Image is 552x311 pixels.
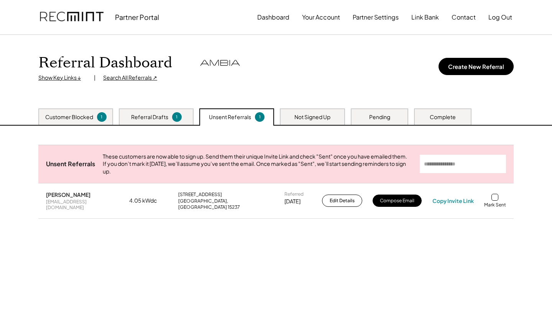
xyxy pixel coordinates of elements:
div: These customers are now able to sign up. Send them their unique Invite Link and check "Sent" once... [103,153,412,175]
div: | [94,74,95,82]
div: 1 [173,114,181,120]
div: [GEOGRAPHIC_DATA], [GEOGRAPHIC_DATA] 15237 [178,198,274,210]
div: 4.05 kWdc [129,197,168,205]
button: Log Out [488,10,512,25]
div: Unsent Referrals [209,113,251,121]
div: Unsent Referrals [46,160,95,168]
h1: Referral Dashboard [38,54,172,72]
img: recmint-logotype%403x.png [40,4,103,30]
div: [PERSON_NAME] [46,191,90,198]
button: Your Account [302,10,340,25]
img: ambia-solar.svg [199,59,241,67]
div: Pending [369,113,390,121]
div: Customer Blocked [45,113,93,121]
div: [EMAIL_ADDRESS][DOMAIN_NAME] [46,199,119,211]
button: Partner Settings [353,10,399,25]
div: Mark Sent [484,202,506,208]
button: Create New Referral [439,58,514,75]
button: Contact [452,10,476,25]
div: [STREET_ADDRESS] [178,192,222,198]
div: Referral Drafts [131,113,168,121]
div: 1 [256,114,263,120]
div: Referred [284,191,304,197]
div: Copy Invite Link [432,197,474,204]
div: [DATE] [284,198,301,205]
div: Partner Portal [115,13,159,21]
div: Not Signed Up [294,113,330,121]
button: Edit Details [322,195,362,207]
button: Compose Email [373,195,422,207]
div: Show Key Links ↓ [38,74,86,82]
div: 1 [98,114,105,120]
div: Search All Referrals ↗ [103,74,157,82]
button: Link Bank [411,10,439,25]
button: Dashboard [257,10,289,25]
div: Complete [430,113,456,121]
